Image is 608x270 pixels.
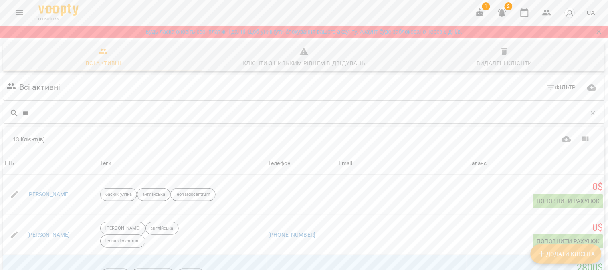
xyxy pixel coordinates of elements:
button: Menu [10,3,29,22]
h6: Всі активні [19,81,61,93]
span: Телефон [268,159,335,168]
img: avatar_s.png [564,7,576,18]
div: Sort [468,159,487,168]
div: 13 Клієнт(ів) [13,135,301,143]
div: Телефон [268,159,291,168]
span: Додати клієнта [537,249,595,259]
div: Sort [268,159,291,168]
img: Voopty Logo [38,4,79,16]
div: Теги [100,159,265,168]
div: Баланс [468,159,487,168]
div: Table Toolbar [3,127,605,152]
p: [PERSON_NAME] [105,225,140,232]
span: UA [587,8,595,17]
div: Всі активні [86,58,121,68]
span: Фільтр [546,83,576,92]
div: leonardocentrum [100,235,145,248]
div: Видалені клієнти [477,58,532,68]
span: ПІБ [5,159,97,168]
span: 2 [505,2,513,10]
div: Email [339,159,352,168]
p: leonardocentrum [105,238,140,245]
div: Клієнти з низьким рівнем відвідувань [242,58,365,68]
div: англійська [145,222,179,235]
span: Поповнити рахунок [537,236,600,246]
div: ПІБ [5,159,14,168]
p: leonardocentrum [176,191,210,198]
button: Поповнити рахунок [533,234,603,248]
span: 1 [482,2,490,10]
p: англійська [142,191,165,198]
a: [PERSON_NAME] [27,191,70,199]
button: Фільтр [543,80,580,95]
button: UA [584,5,598,20]
a: [PERSON_NAME] [27,231,70,239]
a: [PHONE_NUMBER] [268,232,315,238]
span: Баланс [468,159,603,168]
span: Email [339,159,465,168]
button: Показати колонки [576,130,595,149]
div: [PERSON_NAME] [100,222,145,235]
h5: 0 $ [468,181,603,193]
span: For Business [38,16,79,22]
button: Додати клієнта [531,244,602,264]
div: leonardocentrum [170,188,216,201]
button: Завантажити CSV [557,130,576,149]
h5: 0 $ [468,222,603,234]
a: Будь ласка оновіть свої платіжні данні, щоб уникнути блокування вашого акаунту. Акаунт буде забло... [145,28,462,36]
button: Поповнити рахунок [533,194,603,208]
div: Sort [5,159,14,168]
div: Sort [339,159,352,168]
div: басюк уляна [100,188,137,201]
span: Поповнити рахунок [537,196,600,206]
p: басюк уляна [105,191,132,198]
button: Закрити сповіщення [594,26,605,37]
p: англійська [151,225,174,232]
div: англійська [137,188,170,201]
